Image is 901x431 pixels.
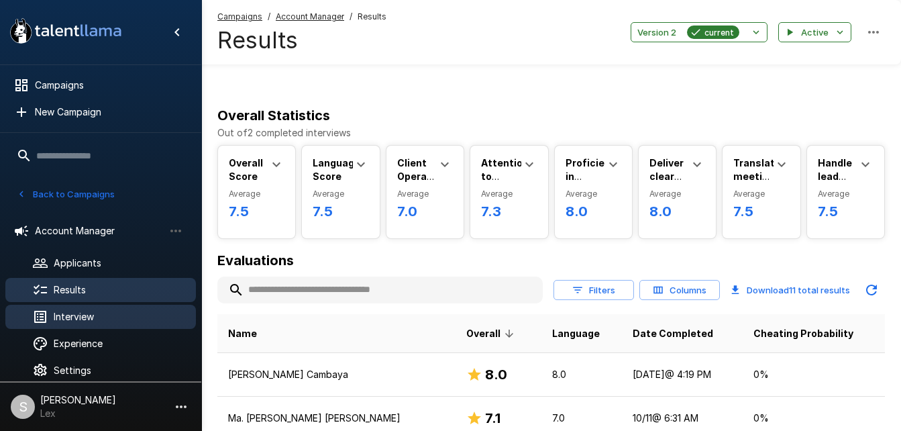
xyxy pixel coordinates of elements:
h6: 7.5 [313,201,368,222]
span: Average [397,187,453,201]
b: Evaluations [217,252,294,269]
button: Columns [639,280,720,301]
b: Overall Score [229,157,263,182]
span: Average [481,187,537,201]
b: Overall Statistics [217,107,330,124]
b: Language Score [313,157,360,182]
span: Name [228,326,257,342]
span: Overall [466,326,518,342]
b: Client Operations Ownership [397,157,452,195]
h6: 8.0 [485,364,507,385]
h6: 7.0 [397,201,453,222]
button: Version 2current [631,22,767,43]
b: Deliver clear reporting [649,157,695,195]
h6: 7.5 [229,201,284,222]
span: Average [229,187,284,201]
b: Attention to Detail [481,157,529,195]
h4: Results [217,26,386,54]
b: Translate meetings into action [733,157,781,209]
h6: 8.0 [566,201,621,222]
span: Date Completed [633,326,713,342]
button: Download11 total results [725,277,855,303]
button: Active [778,22,851,43]
p: 7.0 [552,412,611,425]
p: Ma. [PERSON_NAME] [PERSON_NAME] [228,412,445,425]
span: Average [818,187,873,201]
span: Average [733,187,789,201]
h6: 7.5 [733,201,789,222]
h6: 7.1 [485,408,500,429]
button: Filters [553,280,634,301]
span: Average [649,187,705,201]
h6: 7.3 [481,201,537,222]
p: Out of 2 completed interviews [217,126,885,140]
button: Updated Today - 2:52 AM [858,277,885,303]
span: Language [552,326,600,342]
span: Version 2 [637,25,676,40]
span: current [699,26,739,40]
span: Cheating Probability [753,326,853,342]
p: 0 % [753,368,874,381]
p: 0 % [753,412,874,425]
p: 8.0 [552,368,611,381]
b: Proficiency in Project Management Tools and CRM [566,157,631,249]
p: [PERSON_NAME] Cambaya [228,368,445,381]
h6: 7.5 [818,201,873,222]
td: [DATE] @ 4:19 PM [622,353,743,397]
h6: 8.0 [649,201,705,222]
span: Average [566,187,621,201]
span: Average [313,187,368,201]
b: Handle lead replies [818,157,852,195]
